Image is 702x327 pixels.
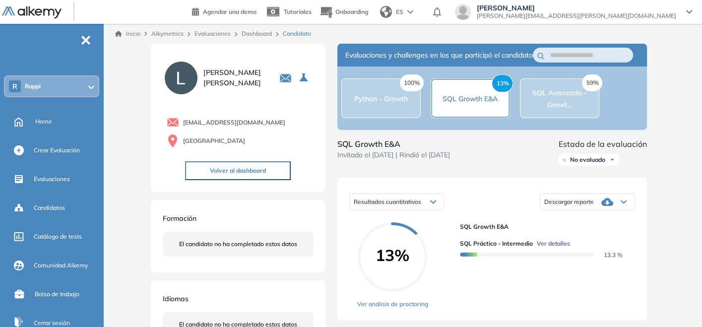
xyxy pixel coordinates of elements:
[544,198,594,206] span: Descargar reporte
[533,239,570,248] button: Ver detalles
[185,161,291,180] button: Volver al dashboard
[354,94,408,103] span: Python - Growth
[532,88,587,109] span: SQL Avanzado - Growt...
[12,82,17,90] span: R
[460,222,627,231] span: SQL Growth E&A
[407,10,413,14] img: arrow
[115,29,140,38] a: Inicio
[151,30,184,37] span: Alkymetrics
[34,232,82,241] span: Catálogo de tests
[582,74,602,91] span: 59%
[283,29,311,38] span: Candidato
[34,261,88,270] span: Comunidad Alkemy
[203,67,267,88] span: [PERSON_NAME] [PERSON_NAME]
[25,82,41,90] span: Rappi
[477,12,676,20] span: [PERSON_NAME][EMAIL_ADDRESS][PERSON_NAME][DOMAIN_NAME]
[179,240,297,249] span: El candidato no ha completado estos datos
[203,8,256,15] span: Agendar una demo
[163,294,189,303] span: Idiomas
[34,146,80,155] span: Crear Evaluación
[345,50,533,61] span: Evaluaciones y challenges en los que participó el candidato
[354,198,421,205] span: Resultados cuantitativos
[163,60,199,96] img: PROFILE_MENU_LOGO_USER
[194,30,231,37] a: Evaluaciones
[296,69,314,87] button: Seleccione la evaluación activa
[570,156,605,164] span: No evaluado
[163,214,196,223] span: Formación
[492,74,513,92] span: 13%
[592,251,623,259] span: 13.3 %
[559,138,647,150] span: Estado de la evaluación
[400,74,424,91] span: 100%
[242,30,272,37] a: Dashboard
[380,6,392,18] img: world
[183,118,285,127] span: [EMAIL_ADDRESS][DOMAIN_NAME]
[337,150,450,160] span: Invitado el [DATE] | Rindió el [DATE]
[192,5,256,17] a: Agendar una demo
[337,138,450,150] span: SQL Growth E&A
[537,239,570,248] span: Ver detalles
[477,4,676,12] span: [PERSON_NAME]
[35,290,79,299] span: Bolsa de trabajo
[358,247,427,263] span: 13%
[319,1,368,23] button: Onboarding
[357,300,428,309] a: Ver análisis de proctoring
[335,8,368,15] span: Onboarding
[2,6,62,19] img: Logo
[443,94,498,103] span: SQL Growth E&A
[284,8,312,15] span: Tutoriales
[34,175,70,184] span: Evaluaciones
[183,136,245,145] span: [GEOGRAPHIC_DATA]
[460,239,533,248] span: SQL Práctico - Intermedio
[34,203,65,212] span: Candidatos
[396,7,403,16] span: ES
[609,157,615,163] img: Ícono de flecha
[35,117,52,126] span: Home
